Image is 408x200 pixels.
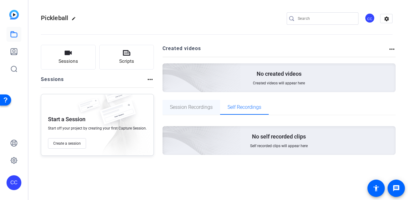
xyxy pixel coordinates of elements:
mat-icon: edit [72,16,79,24]
span: Start off your project by creating your first Capture Session. [48,126,147,131]
span: Self Recordings [228,105,261,110]
h2: Created videos [163,45,388,57]
p: Start a Session [48,116,85,123]
span: Pickleball [41,14,68,22]
span: Created videos will appear here [253,81,305,86]
button: Create a session [48,138,86,149]
span: Session Recordings [170,105,213,110]
img: Creted videos background [93,65,241,199]
img: fake-session.png [94,100,141,131]
span: Create a session [53,141,81,146]
button: Scripts [99,45,154,70]
img: Creted videos background [93,2,241,136]
img: fake-session.png [101,85,135,108]
img: fake-session.png [75,98,103,116]
img: embarkstudio-empty-session.png [90,92,150,159]
h2: Sessions [41,76,64,87]
p: No created videos [257,70,302,78]
mat-icon: accessibility [372,185,380,192]
mat-icon: more_horiz [146,76,154,83]
img: blue-gradient.svg [9,10,19,19]
div: CC [7,175,21,190]
mat-icon: message [393,185,400,192]
span: Self recorded clips will appear here [250,143,308,148]
p: No self recorded clips [252,133,306,140]
mat-icon: settings [380,14,393,23]
ngx-avatar: Chase Cooley [365,13,375,24]
span: Sessions [59,58,78,65]
span: Scripts [119,58,134,65]
div: CC [365,13,375,23]
mat-icon: more_horiz [388,45,396,53]
input: Search [298,15,354,22]
button: Sessions [41,45,96,70]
